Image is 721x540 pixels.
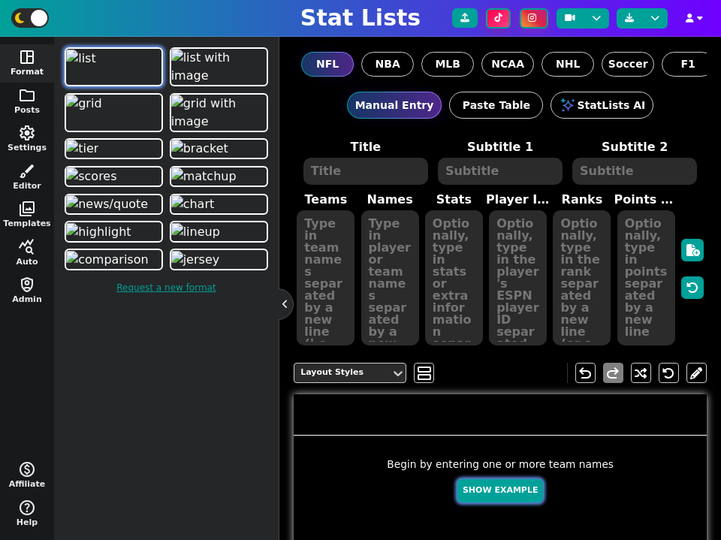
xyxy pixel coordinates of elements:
[66,95,101,113] img: grid
[171,140,228,158] img: bracket
[66,167,116,186] img: scores
[18,124,36,142] span: settings
[576,364,594,382] span: undo
[550,191,614,209] label: Ranks
[298,138,433,156] label: Title
[18,499,36,517] span: help
[376,56,400,72] span: NBA
[66,140,98,158] img: tier
[171,251,220,269] img: jersey
[171,49,267,85] img: list with image
[62,273,271,302] a: Request a new format
[316,56,339,72] span: NFL
[66,50,96,68] img: list
[433,138,567,156] label: Subtitle 1
[486,191,550,209] label: Player ID/Image URL
[556,56,580,72] span: NHL
[491,56,524,72] span: NCAA
[300,367,385,379] div: Layout Styles
[171,95,267,131] img: grid with image
[568,138,702,156] label: Subtitle 2
[294,191,357,209] label: Teams
[171,167,237,186] img: matchup
[449,92,543,119] button: Paste Table
[347,92,442,119] button: Manual Entry
[575,363,596,383] button: undo
[66,195,148,213] img: news/quote
[608,56,648,72] span: Soccer
[294,457,707,510] div: Begin by entering one or more team names
[457,479,543,502] button: Show Example
[18,238,36,256] span: query_stats
[614,191,678,209] label: Points (< 8 teams)
[171,223,220,241] img: lineup
[603,363,623,383] button: redo
[18,200,36,218] span: photo_library
[171,195,215,213] img: chart
[435,56,460,72] span: MLB
[18,460,36,478] span: monetization_on
[300,5,421,32] h1: Stat Lists
[18,48,36,66] span: space_dashboard
[681,56,695,72] span: F1
[604,364,622,382] span: redo
[422,191,486,209] label: Stats
[357,191,421,209] label: Names
[18,276,36,294] span: shield_person
[18,162,36,180] span: brush
[66,251,148,269] img: comparison
[551,92,653,119] button: StatLists AI
[66,223,131,241] img: highlight
[18,86,36,104] span: folder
